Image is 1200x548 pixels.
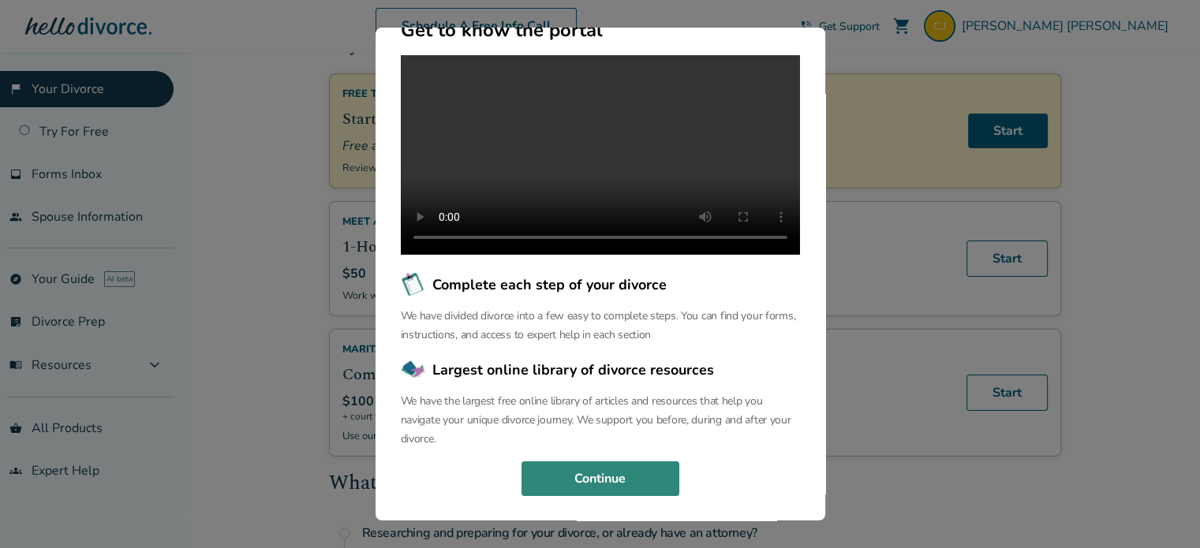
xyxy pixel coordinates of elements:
[401,357,426,382] img: Largest online library of divorce resources
[401,17,800,43] h2: Get to know the portal
[432,274,667,295] span: Complete each step of your divorce
[401,272,426,297] img: Complete each step of your divorce
[1121,472,1200,548] iframe: Chat Widget
[432,360,714,380] span: Largest online library of divorce resources
[401,392,800,449] p: We have the largest free online library of articles and resources that help you navigate your uni...
[401,307,800,345] p: We have divided divorce into a few easy to complete steps. You can find your forms, instructions,...
[521,461,679,496] button: Continue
